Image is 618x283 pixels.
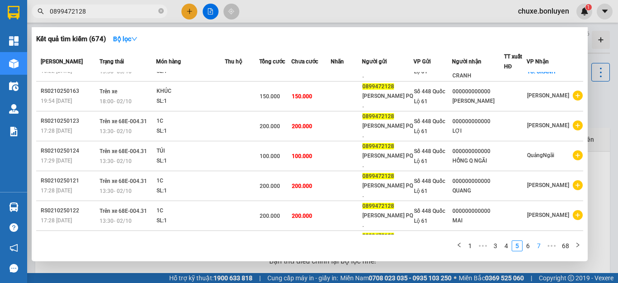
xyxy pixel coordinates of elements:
span: [PERSON_NAME] [527,122,569,129]
span: 19:54 [DATE] [41,98,72,104]
div: RS0210250121 [41,176,97,186]
span: right [575,242,580,248]
span: Số 448 Quốc Lộ 61 [414,148,445,164]
div: 000000000000 [452,117,503,126]
span: question-circle [10,223,18,232]
span: 18:00 - 02/10 [100,98,132,105]
span: Nhãn [331,58,344,65]
span: 100.000 [260,153,280,159]
div: 000000000000 [452,87,503,96]
button: Bộ lọcdown [106,32,145,46]
span: Thu hộ [225,58,242,65]
span: 150.000 [292,93,312,100]
li: 68 [559,240,572,251]
span: Chưa cước [291,58,318,65]
span: 0899472128 [362,233,394,239]
img: warehouse-icon [9,202,19,212]
span: 13:30 - 02/10 [100,128,132,134]
span: 150.000 [260,93,280,100]
span: VP Gửi [414,58,431,65]
span: Số 448 Quốc Lộ 61 [414,178,445,194]
span: Trên xe 68E-004.31 [100,208,147,214]
li: 4 [501,240,512,251]
div: [PERSON_NAME] PQ . [362,91,413,110]
span: 200.000 [292,123,312,130]
img: solution-icon [9,127,19,136]
span: QuảngNgãi [527,152,554,158]
div: RS0210250123 [41,116,97,126]
span: 0899472128 [362,113,394,120]
span: 17:28 [DATE] [41,187,72,194]
div: MAI [452,216,503,225]
div: SL: 1 [157,186,224,196]
span: Tổng cước [259,58,285,65]
span: Trên xe 68E-004.31 [100,118,147,125]
button: right [572,240,583,251]
span: 17:29 [DATE] [41,158,72,164]
span: [PERSON_NAME] [527,182,569,188]
span: 0899472128 [362,203,394,209]
li: Next 5 Pages [544,240,559,251]
img: warehouse-icon [9,82,19,91]
li: 3 [490,240,501,251]
span: Trạng thái [100,58,124,65]
span: TC: CRANH [527,68,556,75]
span: 13:38 - 03/10 [100,68,132,75]
div: 000000000000 [452,177,503,186]
span: 13:30 - 02/10 [100,188,132,194]
span: 200.000 [292,183,312,189]
span: close-circle [158,8,164,14]
div: SL: 1 [157,156,224,166]
span: Số 448 Quốc Lộ 61 [414,118,445,134]
span: 100.000 [292,153,312,159]
span: 13:30 - 02/10 [100,218,132,224]
a: 7 [534,241,544,251]
span: Trên xe [100,88,117,95]
span: plus-circle [573,150,583,160]
div: SL: 1 [157,216,224,226]
div: LỢI [452,126,503,136]
div: 000000000000 [452,206,503,216]
span: 200.000 [260,123,280,130]
div: [PERSON_NAME] [452,96,503,106]
span: 13:30 - 02/10 [100,158,132,164]
span: plus-circle [573,180,583,190]
strong: Bộ lọc [113,35,138,43]
span: TT xuất HĐ [504,53,522,70]
div: KHÚC [157,86,224,96]
h3: Kết quả tìm kiếm ( 674 ) [36,34,106,44]
img: dashboard-icon [9,36,19,46]
span: 200.000 [292,213,312,219]
span: 200.000 [260,183,280,189]
div: 1C [157,206,224,216]
div: [PERSON_NAME] PQ . [362,121,413,140]
span: message [10,264,18,273]
span: plus-circle [573,91,583,101]
span: Người gửi [362,58,387,65]
div: RS0210250124 [41,146,97,156]
div: TÚI [157,146,224,156]
span: [PERSON_NAME] [41,58,83,65]
a: 3 [490,241,500,251]
span: 200.000 [260,213,280,219]
span: 0899472128 [362,173,394,179]
span: VP Nhận [527,58,549,65]
span: ••• [544,240,559,251]
div: [PERSON_NAME] PQ . [362,151,413,170]
span: Trên xe 68E-004.31 [100,148,147,154]
span: Số 448 Quốc Lộ 61 [414,208,445,224]
span: [PERSON_NAME] [527,92,569,99]
div: RS0210250163 [41,86,97,96]
span: notification [10,244,18,252]
a: 1 [465,241,475,251]
span: left [456,242,462,248]
div: HỒNG Q NGÃI [452,156,503,166]
div: 1C [157,116,224,126]
a: 68 [559,241,572,251]
a: 4 [501,241,511,251]
span: 0899472128 [362,83,394,90]
span: Người nhận [452,58,481,65]
span: close-circle [158,7,164,16]
span: Món hàng [156,58,181,65]
span: ••• [475,240,490,251]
